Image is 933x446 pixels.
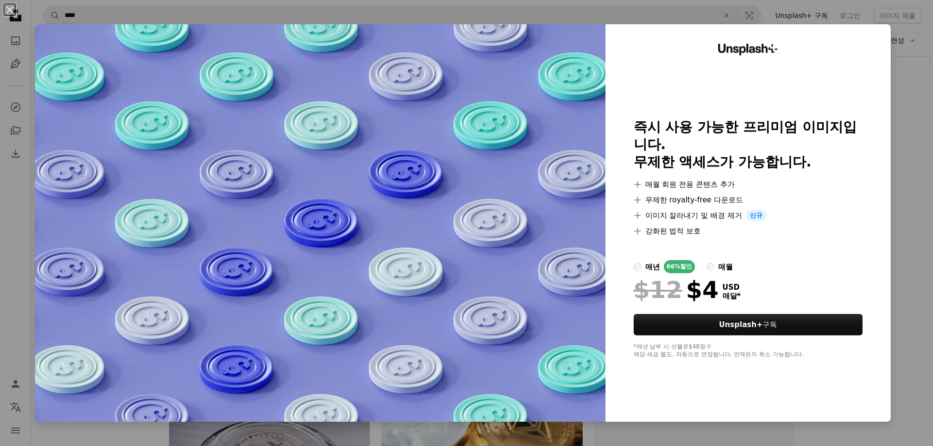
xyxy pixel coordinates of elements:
[723,283,741,292] span: USD
[718,261,733,273] div: 매월
[634,277,682,302] span: $12
[664,260,695,273] div: 66% 할인
[746,210,766,221] span: 신규
[645,261,660,273] div: 매년
[634,314,863,335] button: Unsplash+구독
[634,179,863,190] li: 매월 회원 전용 콘텐츠 추가
[634,210,863,221] li: 이미지 잘라내기 및 배경 제거
[634,194,863,206] li: 무제한 royalty-free 다운로드
[634,263,641,271] input: 매년66%할인
[634,225,863,237] li: 강화된 법적 보호
[719,320,763,329] strong: Unsplash+
[634,343,863,359] div: *매년 납부 시 선불로 $48 청구 해당 세금 별도. 자동으로 연장됩니다. 언제든지 취소 가능합니다.
[634,118,863,171] h2: 즉시 사용 가능한 프리미엄 이미지입니다. 무제한 액세스가 가능합니다.
[634,277,719,302] div: $4
[707,263,714,271] input: 매월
